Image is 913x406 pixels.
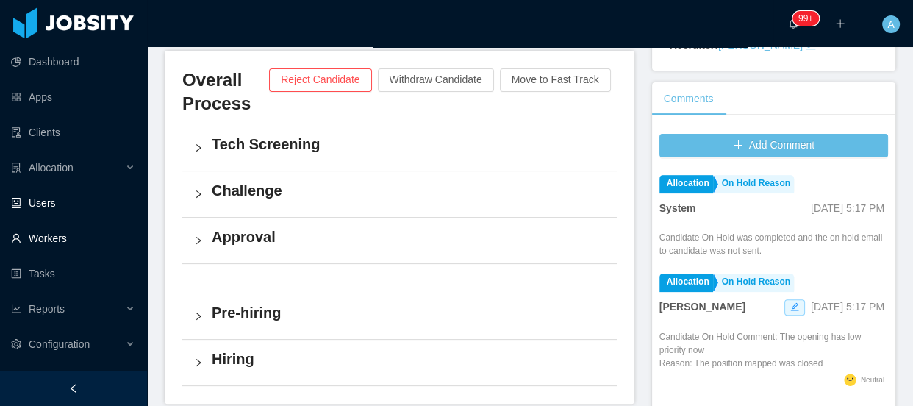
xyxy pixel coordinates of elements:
[11,188,135,218] a: icon: robotUsers
[659,301,745,313] strong: [PERSON_NAME]
[659,134,888,157] button: icon: plusAdd Comment
[212,227,605,247] h4: Approval
[29,303,65,315] span: Reports
[788,18,798,29] i: icon: bell
[659,231,888,257] div: Candidate On Hold was completed and the on hold email to candidate was not sent.
[715,274,794,292] a: On Hold Reason
[212,302,605,323] h4: Pre-hiring
[11,118,135,147] a: icon: auditClients
[790,302,799,311] i: icon: edit
[811,202,884,214] span: [DATE] 5:17 PM
[182,68,269,116] h3: Overall Process
[378,68,494,92] button: Withdraw Candidate
[718,39,803,51] a: [PERSON_NAME]
[182,171,617,217] div: icon: rightChallenge
[500,68,611,92] button: Move to Fast Track
[11,163,21,173] i: icon: solution
[652,82,726,115] div: Comments
[29,162,74,174] span: Allocation
[194,143,203,152] i: icon: right
[11,224,135,253] a: icon: userWorkers
[182,340,617,385] div: icon: rightHiring
[11,82,135,112] a: icon: appstoreApps
[212,349,605,369] h4: Hiring
[811,301,884,313] span: [DATE] 5:17 PM
[194,358,203,367] i: icon: right
[887,15,894,33] span: A
[11,259,135,288] a: icon: profileTasks
[29,338,90,350] span: Configuration
[792,11,819,26] sup: 156
[835,18,845,29] i: icon: plus
[194,236,203,245] i: icon: right
[11,339,21,349] i: icon: setting
[11,47,135,76] a: icon: pie-chartDashboard
[182,293,617,339] div: icon: rightPre-hiring
[194,190,203,199] i: icon: right
[212,180,605,201] h4: Challenge
[194,312,203,321] i: icon: right
[659,330,888,370] div: Candidate On Hold Comment: The opening has low priority now Reason: The position mapped was closed
[659,202,696,214] strong: System
[659,175,713,193] a: Allocation
[659,274,713,292] a: Allocation
[212,134,605,154] h4: Tech Screening
[715,175,794,193] a: On Hold Reason
[670,39,718,51] strong: Recruiter:
[861,376,884,384] span: Neutral
[182,125,617,171] div: icon: rightTech Screening
[269,68,371,92] button: Reject Candidate
[11,304,21,314] i: icon: line-chart
[182,218,617,263] div: icon: rightApproval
